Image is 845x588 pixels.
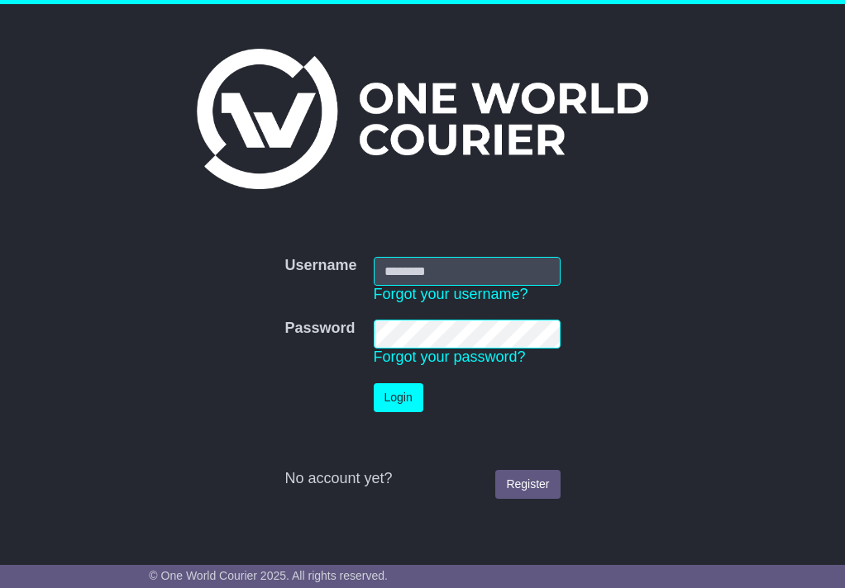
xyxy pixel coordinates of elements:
span: © One World Courier 2025. All rights reserved. [149,569,388,582]
a: Register [495,470,560,499]
img: One World [197,49,648,189]
button: Login [374,383,423,412]
div: No account yet? [284,470,560,488]
a: Forgot your username? [374,286,528,302]
label: Password [284,320,355,338]
label: Username [284,257,356,275]
a: Forgot your password? [374,349,526,365]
